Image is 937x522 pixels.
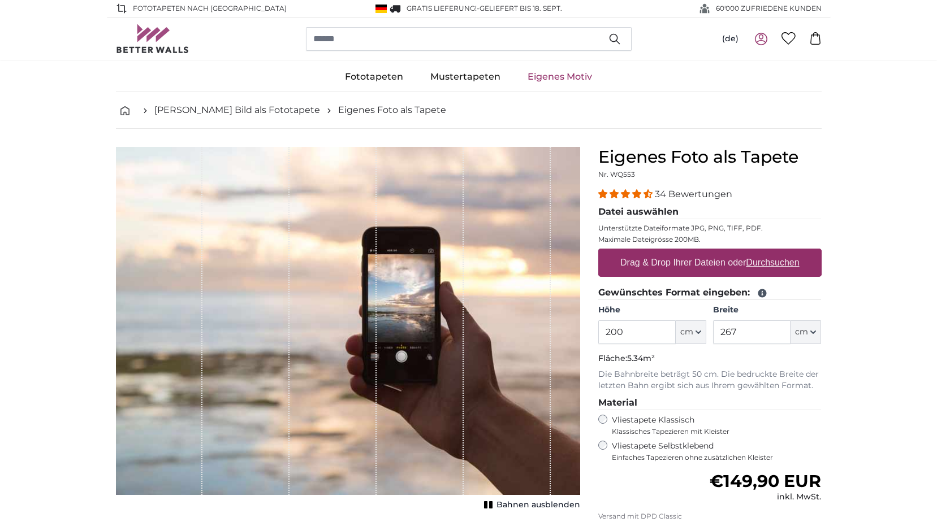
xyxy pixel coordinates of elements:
[598,286,822,300] legend: Gewünschtes Format eingeben:
[375,5,387,13] img: Deutschland
[477,4,562,12] span: -
[598,224,822,233] p: Unterstützte Dateiformate JPG, PNG, TIFF, PDF.
[710,471,821,491] span: €149,90 EUR
[713,29,748,49] button: (de)
[612,427,812,436] span: Klassisches Tapezieren mit Kleister
[612,453,822,462] span: Einfaches Tapezieren ohne zusätzlichen Kleister
[598,369,822,391] p: Die Bahnbreite beträgt 50 cm. Die bedruckte Breite der letzten Bahn ergibt sich aus Ihrem gewählt...
[514,62,606,92] a: Eigenes Motiv
[116,92,822,129] nav: breadcrumbs
[598,353,822,364] p: Fläche:
[598,189,655,199] span: 4.32 stars
[795,327,808,338] span: cm
[713,304,821,316] label: Breite
[116,147,580,513] div: 1 of 1
[612,441,822,462] label: Vliestapete Selbstklebend
[598,170,635,179] span: Nr. WQ553
[338,103,446,117] a: Eigenes Foto als Tapete
[791,320,821,344] button: cm
[680,327,693,338] span: cm
[496,499,580,511] span: Bahnen ausblenden
[481,497,580,513] button: Bahnen ausblenden
[133,3,287,14] span: Fototapeten nach [GEOGRAPHIC_DATA]
[598,205,822,219] legend: Datei auswählen
[598,512,822,521] p: Versand mit DPD Classic
[676,320,706,344] button: cm
[710,491,821,503] div: inkl. MwSt.
[116,24,189,53] img: Betterwalls
[407,4,477,12] span: GRATIS Lieferung!
[417,62,514,92] a: Mustertapeten
[598,396,822,410] legend: Material
[655,189,732,199] span: 34 Bewertungen
[716,3,822,14] span: 60'000 ZUFRIEDENE KUNDEN
[331,62,417,92] a: Fototapeten
[598,147,822,167] h1: Eigenes Foto als Tapete
[154,103,320,117] a: [PERSON_NAME] Bild als Fototapete
[627,353,655,363] span: 5.34m²
[480,4,562,12] span: Geliefert bis 18. Sept.
[598,235,822,244] p: Maximale Dateigrösse 200MB.
[598,304,706,316] label: Höhe
[612,415,812,436] label: Vliestapete Klassisch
